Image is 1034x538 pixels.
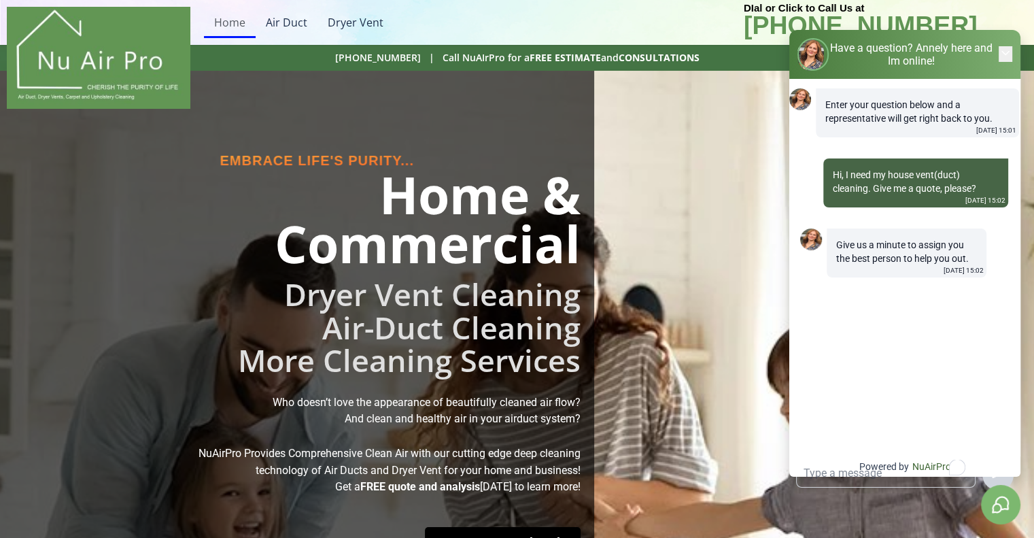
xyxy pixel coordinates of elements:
b: DIal or Click to Call Us at [744,2,865,14]
b: [PHONE_NUMBER] [744,11,978,39]
b: CONSULTATIONS [619,51,700,64]
a: [PHONE_NUMBER] [744,24,978,37]
b: FREE ESTIMATE [530,51,601,64]
h2: [PHONE_NUMBER] | Call NuAIrPro for a and [137,52,898,64]
h1: EMBRACE LIFE'S PURITY... [220,151,510,170]
span: Get a [DATE] to learn more! [335,480,581,493]
strong: FREE quote and analysis [360,480,480,493]
span: NuAirPro Provides Comprehensive Clean Air with our cutting edge deep cleaning technology of Air D... [199,447,581,477]
a: Air Duct [256,7,317,38]
a: Home [204,7,256,38]
a: Dryer Vent [317,7,394,38]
